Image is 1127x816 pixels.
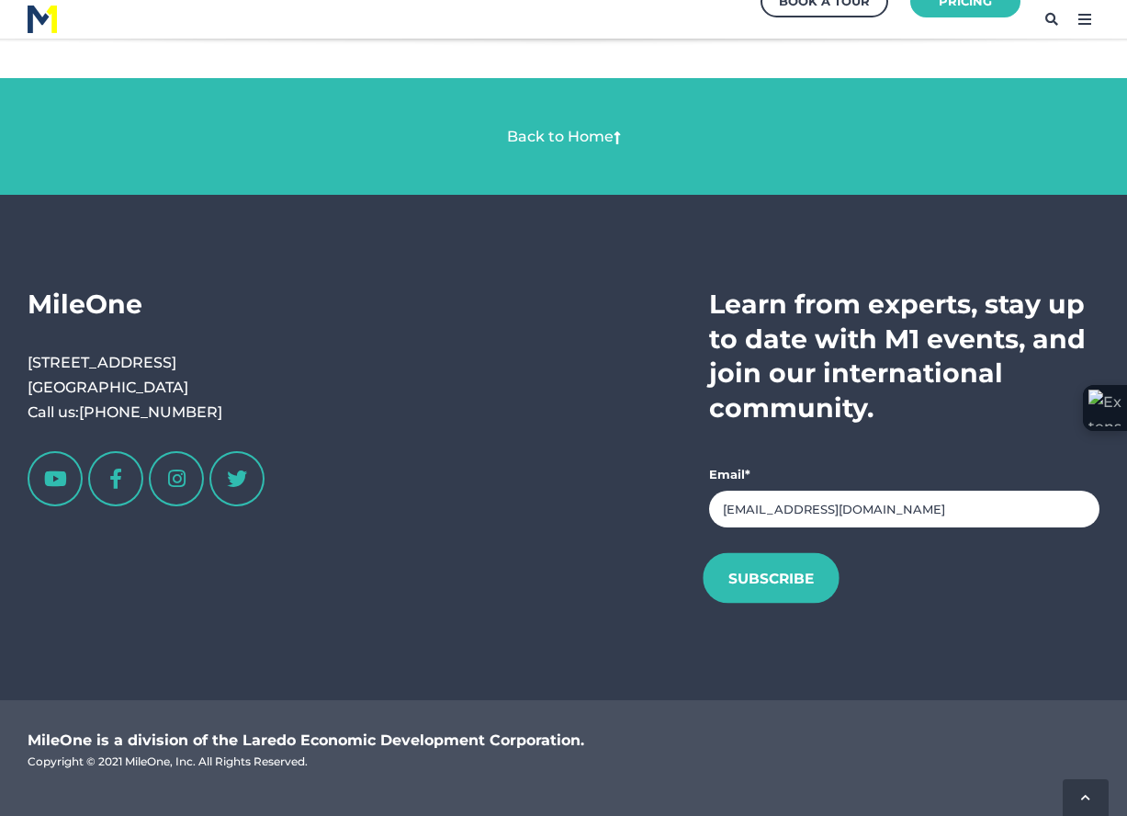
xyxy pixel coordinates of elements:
[1088,390,1121,426] img: Extension Icon
[28,6,57,33] img: M1 Logo - Blue Letters - for Light Backgrounds-2
[709,467,745,482] span: Email
[79,403,222,421] a: [PHONE_NUMBER]
[703,552,840,603] input: Subscribe
[507,128,614,145] a: Back to Home
[28,287,278,322] h3: MileOne
[301,287,488,387] div: Navigation Menu
[1064,498,1086,520] keeper-lock: Open Keeper Popup
[28,350,278,425] p: [STREET_ADDRESS] [GEOGRAPHIC_DATA] Call us:
[709,287,1099,425] h3: Learn from experts, stay up to date with M1 events, and join our international community.
[28,731,584,749] strong: MileOne is a division of the Laredo Economic Development Corporation.
[28,753,1026,771] div: Copyright © 2021 MileOne, Inc. All Rights Reserved.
